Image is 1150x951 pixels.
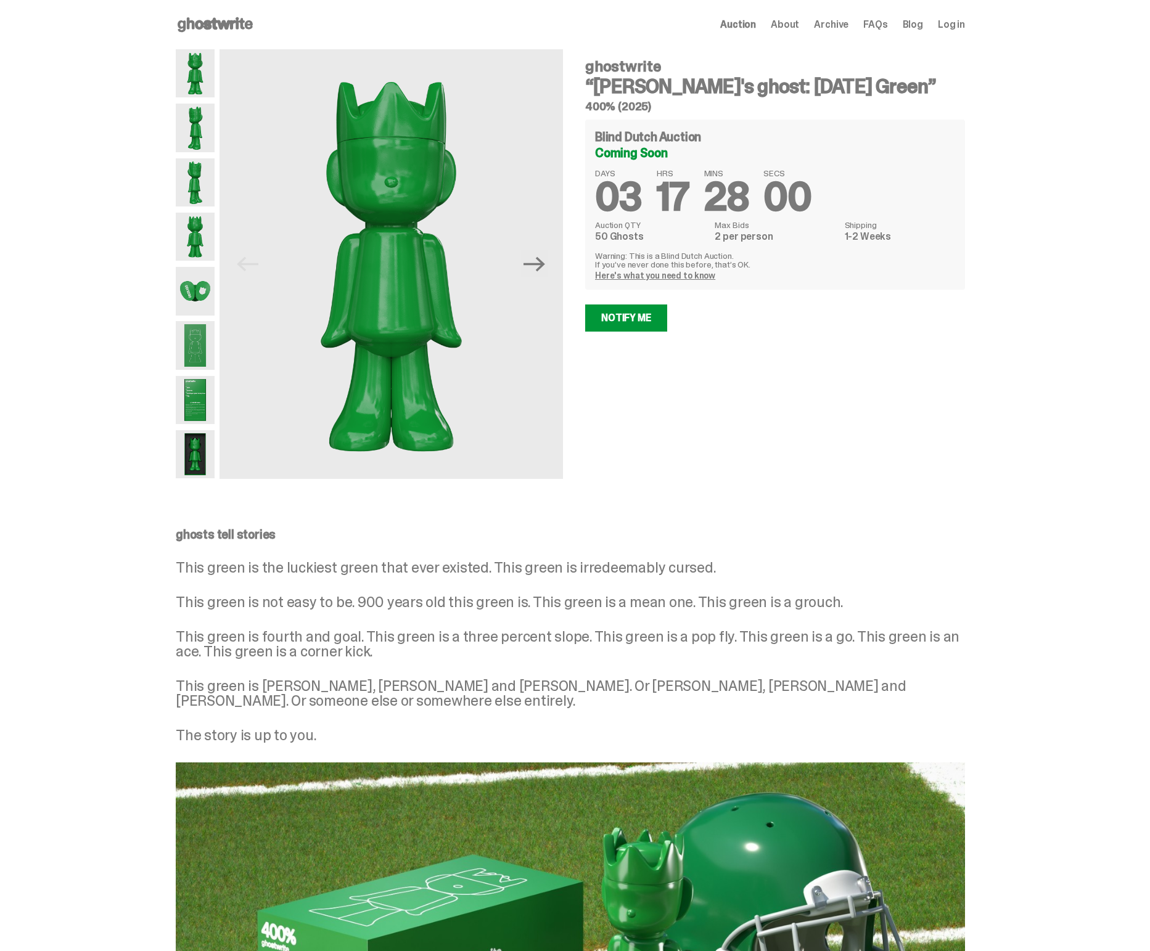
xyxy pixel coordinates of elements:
img: Schrodinger_Green_Hero_12.png [176,376,215,424]
p: Warning: This is a Blind Dutch Auction. If you’ve never done this before, that’s OK. [595,251,955,269]
img: Schrodinger_Green_Hero_2.png [176,104,215,152]
h4: ghostwrite [585,59,965,74]
p: The story is up to you. [176,728,965,743]
dt: Shipping [845,221,955,229]
a: Log in [938,20,965,30]
span: 03 [595,171,642,222]
dt: Auction QTY [595,221,707,229]
dd: 50 Ghosts [595,232,707,242]
h5: 400% (2025) [585,101,965,112]
a: Blog [903,20,923,30]
span: SECS [763,169,811,178]
span: 00 [763,171,811,222]
a: Here's what you need to know [595,270,715,281]
a: FAQs [863,20,887,30]
h3: “[PERSON_NAME]'s ghost: [DATE] Green” [585,76,965,96]
p: ghosts tell stories [176,528,965,541]
span: MINS [704,169,749,178]
a: About [771,20,799,30]
img: Schrodinger_Green_Hero_9.png [176,321,215,369]
a: Notify Me [585,304,667,332]
a: Archive [814,20,848,30]
dt: Max Bids [715,221,837,229]
span: 28 [704,171,749,222]
a: Auction [720,20,756,30]
p: This green is [PERSON_NAME], [PERSON_NAME] and [PERSON_NAME]. Or [PERSON_NAME], [PERSON_NAME] and... [176,679,965,708]
span: DAYS [595,169,642,178]
dd: 2 per person [715,232,837,242]
p: This green is not easy to be. 900 years old this green is. This green is a mean one. This green i... [176,595,965,610]
dd: 1-2 Weeks [845,232,955,242]
h4: Blind Dutch Auction [595,131,701,143]
p: This green is fourth and goal. This green is a three percent slope. This green is a pop fly. This... [176,629,965,659]
span: 17 [657,171,689,222]
img: Schrodinger_Green_Hero_3.png [176,158,215,206]
span: HRS [657,169,689,178]
button: Next [521,250,548,277]
p: This green is the luckiest green that ever existed. This green is irredeemably cursed. [176,560,965,575]
img: Schrodinger_Green_Hero_7.png [176,267,215,315]
img: Schrodinger_Green_Hero_1.png [220,49,563,479]
img: Schrodinger_Green_Hero_6.png [176,213,215,261]
img: Schrodinger_Green_Hero_13.png [176,430,215,478]
img: Schrodinger_Green_Hero_1.png [176,49,215,97]
div: Coming Soon [595,147,955,159]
